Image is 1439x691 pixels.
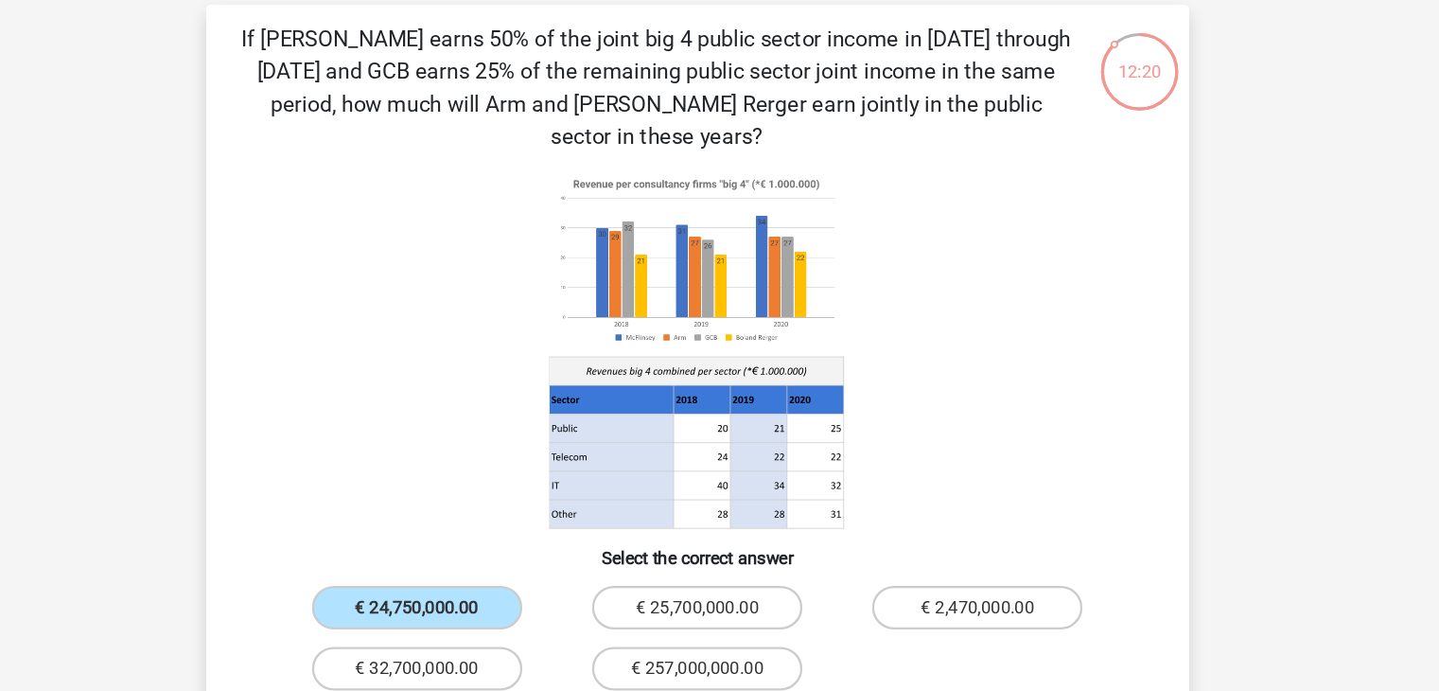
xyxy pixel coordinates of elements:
[385,637,568,675] label: € 32,700,000.00
[628,637,811,675] label: € 257,000,000.00
[300,8,434,52] img: Assessly
[324,95,1045,208] p: If [PERSON_NAME] earns 50% of the joint big 4 public sector income in [DATE] through [DATE] and G...
[953,16,1007,34] a: Register
[1068,102,1139,150] div: 12:20
[385,584,568,622] label: € 24,750,000.00
[871,584,1054,622] label: € 2,470,000.00
[324,536,1116,569] h6: Select the correct answer
[628,584,811,622] label: € 25,700,000.00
